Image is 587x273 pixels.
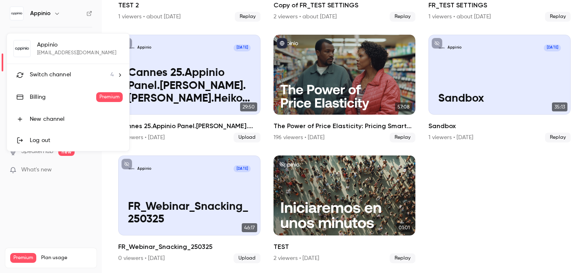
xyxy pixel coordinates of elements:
div: Billing [30,93,96,101]
span: Switch channel [30,71,71,79]
span: Premium [96,92,123,102]
span: 4 [110,71,114,79]
div: New channel [30,115,123,123]
div: Log out [30,136,123,144]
